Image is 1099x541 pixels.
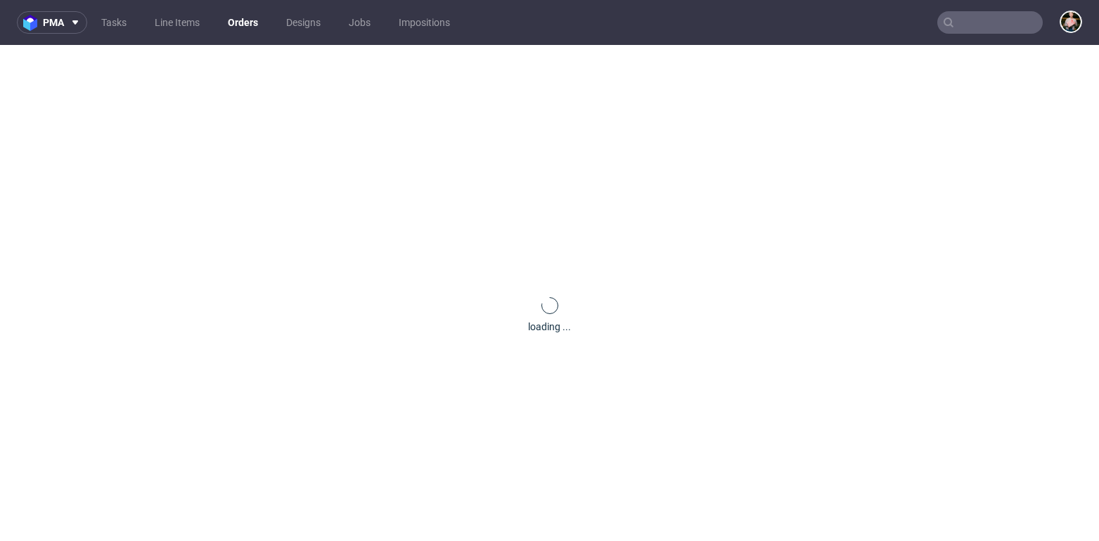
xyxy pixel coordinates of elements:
[219,11,266,34] a: Orders
[1061,12,1081,32] img: Marta Tomaszewska
[93,11,135,34] a: Tasks
[43,18,64,27] span: pma
[340,11,379,34] a: Jobs
[146,11,208,34] a: Line Items
[278,11,329,34] a: Designs
[17,11,87,34] button: pma
[390,11,458,34] a: Impositions
[23,15,43,31] img: logo
[528,320,571,334] div: loading ...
